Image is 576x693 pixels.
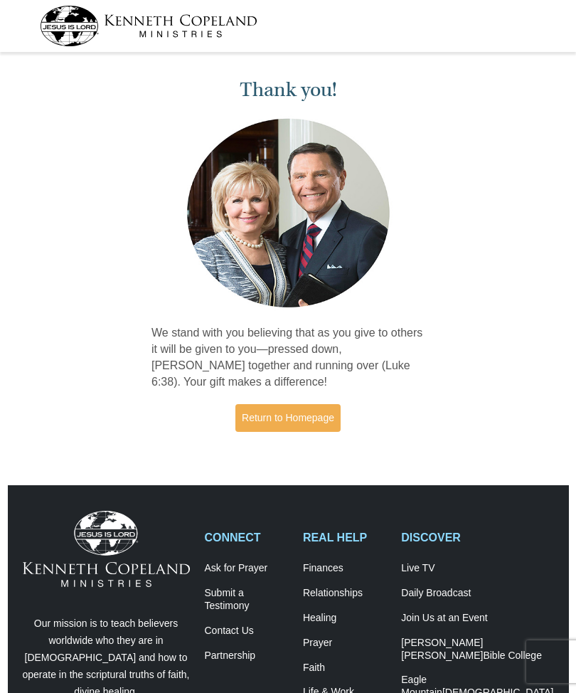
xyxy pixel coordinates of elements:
[303,637,386,650] a: Prayer
[401,587,553,600] a: Daily Broadcast
[401,612,553,625] a: Join Us at an Event
[183,115,393,311] img: Kenneth and Gloria
[303,662,386,675] a: Faith
[303,587,386,600] a: Relationships
[303,531,386,544] h2: REAL HELP
[303,562,386,575] a: Finances
[303,612,386,625] a: Healing
[23,511,190,587] img: Kenneth Copeland Ministries
[205,531,288,544] h2: CONNECT
[235,404,341,432] a: Return to Homepage
[401,562,553,575] a: Live TV
[401,531,553,544] h2: DISCOVER
[205,587,288,613] a: Submit a Testimony
[151,78,425,102] h1: Thank you!
[401,637,553,662] a: [PERSON_NAME] [PERSON_NAME]Bible College
[205,562,288,575] a: Ask for Prayer
[483,650,542,661] span: Bible College
[205,650,288,662] a: Partnership
[205,625,288,638] a: Contact Us
[151,325,425,390] p: We stand with you believing that as you give to others it will be given to you—pressed down, [PER...
[40,6,257,46] img: kcm-header-logo.svg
